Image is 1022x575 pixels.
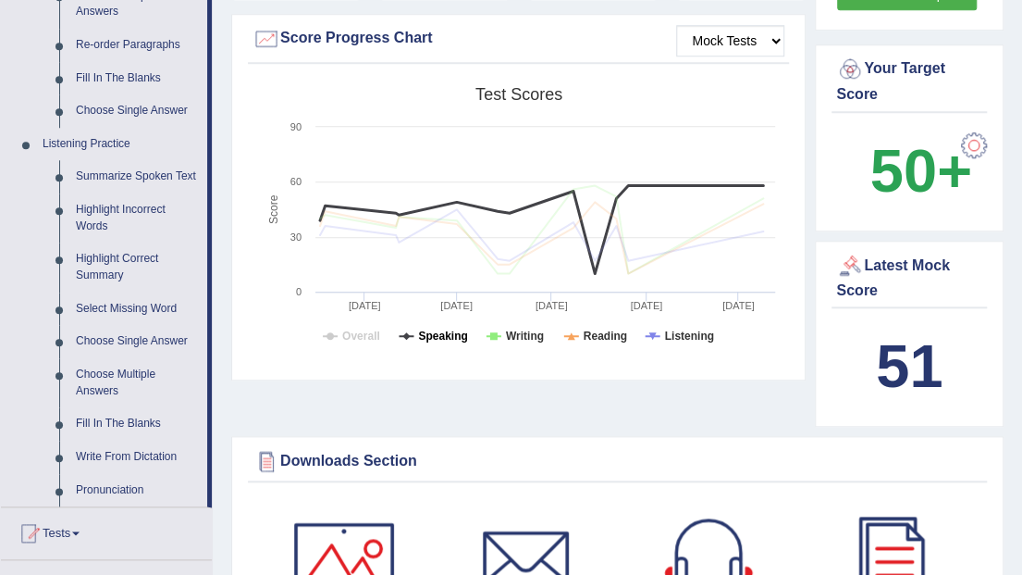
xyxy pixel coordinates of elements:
[68,160,207,194] a: Summarize Spoken Text
[290,231,302,243] text: 30
[68,243,207,292] a: Highlight Correct Summary
[68,358,207,407] a: Choose Multiple Answers
[68,407,207,441] a: Fill In The Blanks
[68,441,207,474] a: Write From Dictation
[506,330,544,343] tspan: Writing
[68,293,207,326] a: Select Missing Word
[290,176,302,187] text: 60
[252,25,784,53] div: Score Progress Chart
[34,128,207,161] a: Listening Practice
[876,332,942,400] b: 51
[870,137,972,205] b: 50+
[665,330,714,343] tspan: Listening
[584,330,627,343] tspan: Reading
[536,300,568,311] tspan: [DATE]
[68,194,207,243] a: Highlight Incorrect Words
[440,300,473,311] tspan: [DATE]
[68,94,207,128] a: Choose Single Answer
[266,194,279,224] tspan: Score
[418,330,467,343] tspan: Speaking
[631,300,663,311] tspan: [DATE]
[342,330,380,343] tspan: Overall
[296,286,302,297] text: 0
[290,121,302,132] text: 90
[836,56,982,106] div: Your Target Score
[68,62,207,95] a: Fill In The Blanks
[475,85,562,104] tspan: Test scores
[68,29,207,62] a: Re-order Paragraphs
[836,252,982,302] div: Latest Mock Score
[252,447,982,475] div: Downloads Section
[722,300,755,311] tspan: [DATE]
[68,474,207,507] a: Pronunciation
[68,325,207,358] a: Choose Single Answer
[349,300,381,311] tspan: [DATE]
[1,507,212,554] a: Tests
